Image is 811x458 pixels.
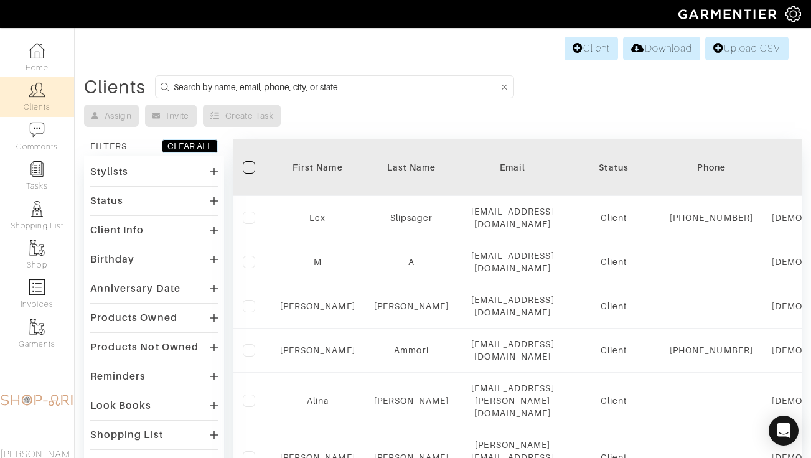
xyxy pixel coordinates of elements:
div: Client [576,212,651,224]
img: garments-icon-b7da505a4dc4fd61783c78ac3ca0ef83fa9d6f193b1c9dc38574b1d14d53ca28.png [29,319,45,335]
img: garments-icon-b7da505a4dc4fd61783c78ac3ca0ef83fa9d6f193b1c9dc38574b1d14d53ca28.png [29,240,45,256]
div: [EMAIL_ADDRESS][DOMAIN_NAME] [467,205,558,230]
a: Slipsager [390,213,432,223]
div: Look Books [90,400,152,412]
div: Stylists [90,166,128,178]
div: Reminders [90,370,146,383]
div: Products Not Owned [90,341,199,353]
a: A [408,257,415,267]
div: Anniversary Date [90,283,180,295]
img: gear-icon-white-bd11855cb880d31180b6d7d6211b90ccbf57a29d726f0c71d8c61bd08dd39cc2.png [785,6,801,22]
div: Client [576,395,651,407]
div: [EMAIL_ADDRESS][DOMAIN_NAME] [467,338,558,363]
div: Shopping List [90,429,163,441]
a: [PERSON_NAME] [374,396,449,406]
div: Phone [670,161,753,174]
div: Status [576,161,651,174]
a: Ammori [394,345,428,355]
div: FILTERS [90,140,127,152]
img: comment-icon-a0a6a9ef722e966f86d9cbdc48e553b5cf19dbc54f86b18d962a5391bc8f6eb6.png [29,122,45,138]
a: Lex [309,213,326,223]
th: Toggle SortBy [271,139,365,196]
div: Last Name [374,161,449,174]
div: Client [576,256,651,268]
th: Toggle SortBy [567,139,660,196]
div: Client [576,344,651,357]
a: [PERSON_NAME] [374,301,449,311]
div: [EMAIL_ADDRESS][PERSON_NAME][DOMAIN_NAME] [467,382,558,419]
a: M [314,257,322,267]
div: Client Info [90,224,144,236]
a: Download [623,37,700,60]
div: Client [576,300,651,312]
div: [PHONE_NUMBER] [670,344,753,357]
button: CLEAR ALL [162,139,218,153]
img: garmentier-logo-header-white-b43fb05a5012e4ada735d5af1a66efaba907eab6374d6393d1fbf88cb4ef424d.png [672,3,785,25]
img: orders-icon-0abe47150d42831381b5fb84f609e132dff9fe21cb692f30cb5eec754e2cba89.png [29,279,45,295]
div: Email [467,161,558,174]
div: CLEAR ALL [167,140,212,152]
div: Open Intercom Messenger [769,416,799,446]
div: [PHONE_NUMBER] [670,212,753,224]
div: Status [90,195,123,207]
img: reminder-icon-8004d30b9f0a5d33ae49ab947aed9ed385cf756f9e5892f1edd6e32f2345188e.png [29,161,45,177]
div: Products Owned [90,312,177,324]
a: Client [565,37,618,60]
img: dashboard-icon-dbcd8f5a0b271acd01030246c82b418ddd0df26cd7fceb0bd07c9910d44c42f6.png [29,43,45,58]
div: Clients [84,81,146,93]
input: Search by name, email, phone, city, or state [174,79,499,95]
th: Toggle SortBy [365,139,459,196]
img: stylists-icon-eb353228a002819b7ec25b43dbf5f0378dd9e0616d9560372ff212230b889e62.png [29,201,45,217]
a: [PERSON_NAME] [280,301,355,311]
a: Upload CSV [705,37,789,60]
div: [EMAIL_ADDRESS][DOMAIN_NAME] [467,294,558,319]
img: clients-icon-6bae9207a08558b7cb47a8932f037763ab4055f8c8b6bfacd5dc20c3e0201464.png [29,82,45,98]
div: [EMAIL_ADDRESS][DOMAIN_NAME] [467,250,558,274]
a: [PERSON_NAME] [280,345,355,355]
div: First Name [280,161,355,174]
a: Alina [307,396,329,406]
div: Birthday [90,253,134,266]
